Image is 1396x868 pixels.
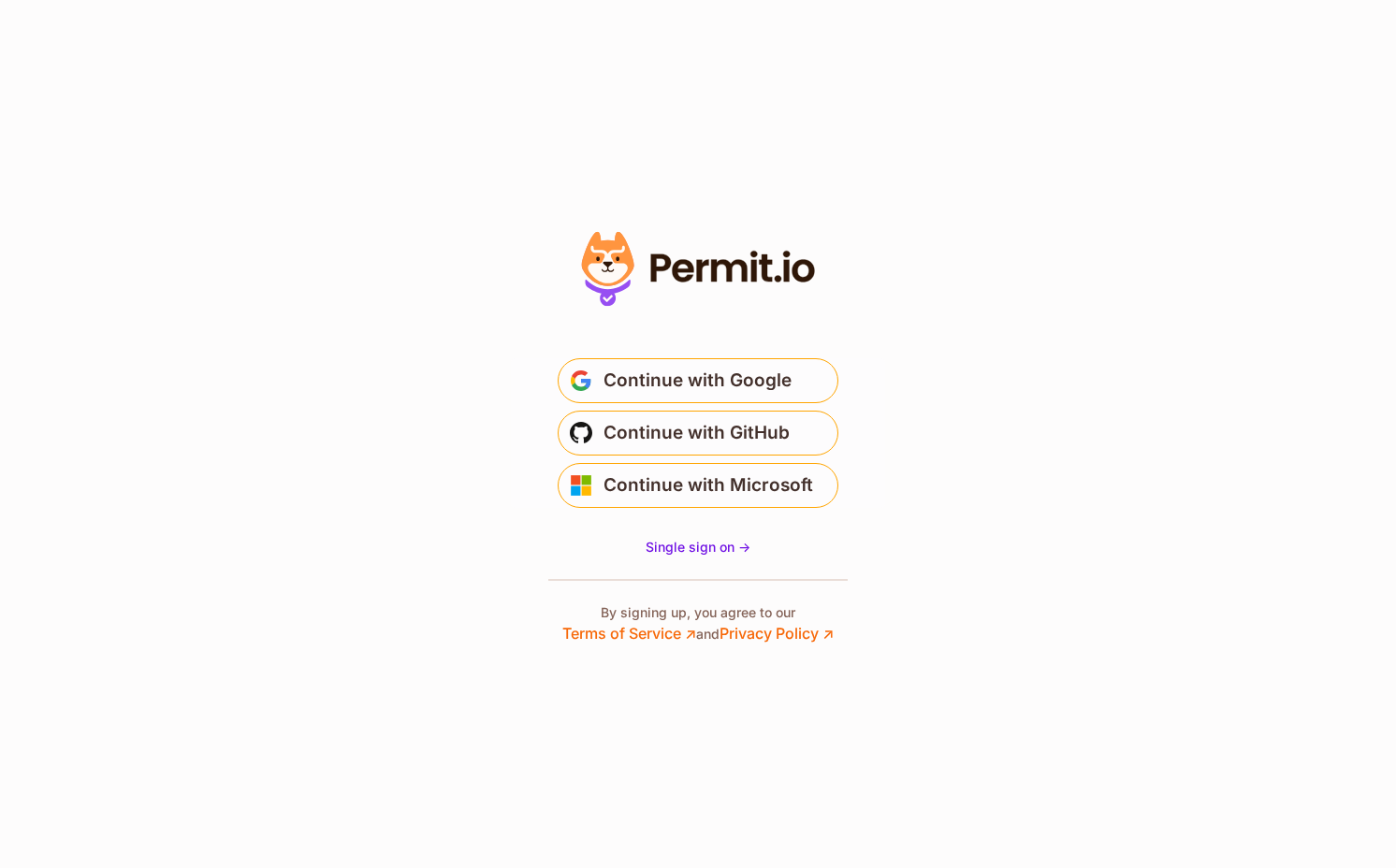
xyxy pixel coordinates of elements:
button: Continue with GitHub [558,411,838,456]
span: Continue with GitHub [603,418,790,448]
button: Continue with Google [558,358,838,403]
a: Single sign on -> [646,538,750,557]
a: Privacy Policy ↗ [720,624,834,643]
span: Continue with Google [603,366,792,396]
p: By signing up, you agree to our and [562,603,834,644]
span: Continue with Microsoft [603,470,813,500]
span: Single sign on -> [646,539,750,555]
a: Terms of Service ↗ [562,624,696,643]
button: Continue with Microsoft [558,463,838,508]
